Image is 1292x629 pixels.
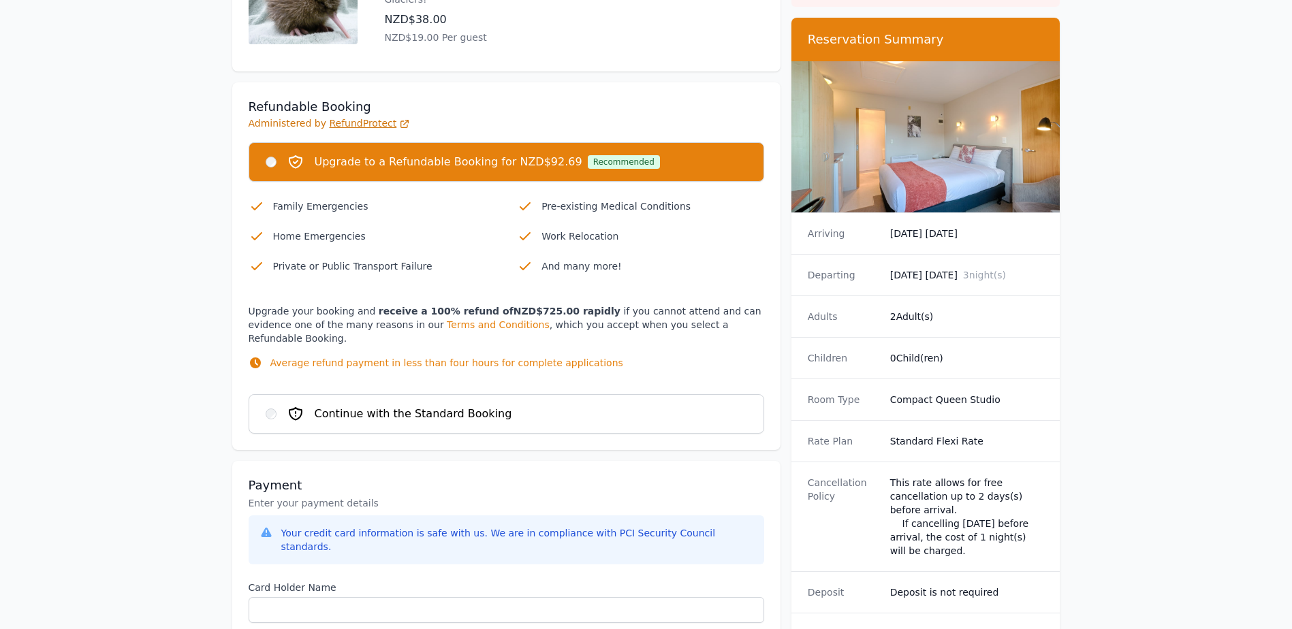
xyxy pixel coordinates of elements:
[890,351,1044,365] dd: 0 Child(ren)
[315,406,512,422] span: Continue with the Standard Booking
[890,476,1044,558] div: This rate allows for free cancellation up to 2 days(s) before arrival. If cancelling [DATE] befor...
[808,31,1044,48] h3: Reservation Summary
[385,31,678,44] p: NZD$19.00 Per guest
[249,304,764,383] p: Upgrade your booking and if you cannot attend and can evidence one of the many reasons in our , w...
[249,581,764,594] label: Card Holder Name
[963,270,1006,280] span: 3 night(s)
[541,228,764,244] p: Work Relocation
[890,268,1044,282] dd: [DATE] [DATE]
[385,12,678,28] p: NZD$38.00
[808,476,879,558] dt: Cancellation Policy
[890,585,1044,599] dd: Deposit is not required
[315,154,582,170] span: Upgrade to a Refundable Booking for NZD$92.69
[270,356,623,370] p: Average refund payment in less than four hours for complete applications
[808,268,879,282] dt: Departing
[249,477,764,494] h3: Payment
[379,306,620,317] strong: receive a 100% refund of NZD$725.00 rapidly
[249,496,764,510] p: Enter your payment details
[890,310,1044,323] dd: 2 Adult(s)
[808,393,879,406] dt: Room Type
[808,434,879,448] dt: Rate Plan
[249,99,764,115] h3: Refundable Booking
[890,393,1044,406] dd: Compact Queen Studio
[808,310,879,323] dt: Adults
[808,351,879,365] dt: Children
[808,585,879,599] dt: Deposit
[249,118,411,129] span: Administered by
[588,155,660,169] div: Recommended
[273,198,496,214] p: Family Emergencies
[791,61,1060,212] img: Compact Queen Studio
[541,198,764,214] p: Pre-existing Medical Conditions
[541,258,764,274] p: And many more!
[273,228,496,244] p: Home Emergencies
[281,526,753,553] div: Your credit card information is safe with us. We are in compliance with PCI Security Council stan...
[273,258,496,274] p: Private or Public Transport Failure
[890,434,1044,448] dd: Standard Flexi Rate
[890,227,1044,240] dd: [DATE] [DATE]
[447,319,550,330] a: Terms and Conditions
[808,227,879,240] dt: Arriving
[329,118,410,129] a: RefundProtect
